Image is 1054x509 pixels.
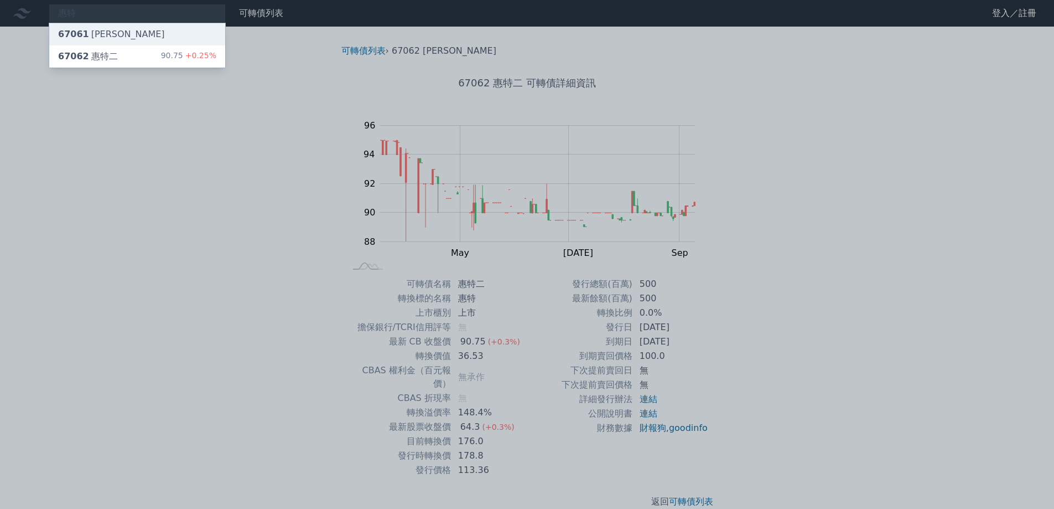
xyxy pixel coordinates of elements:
span: 67061 [58,29,89,39]
a: 67062惠特二 90.75+0.25% [49,45,225,68]
span: 67062 [58,51,89,61]
iframe: Chat Widget [999,456,1054,509]
div: 90.75 [161,50,216,63]
span: +0.25% [183,51,216,60]
div: [PERSON_NAME] [58,28,165,41]
div: 惠特二 [58,50,118,63]
div: 聊天小工具 [999,456,1054,509]
a: 67061[PERSON_NAME] [49,23,225,45]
